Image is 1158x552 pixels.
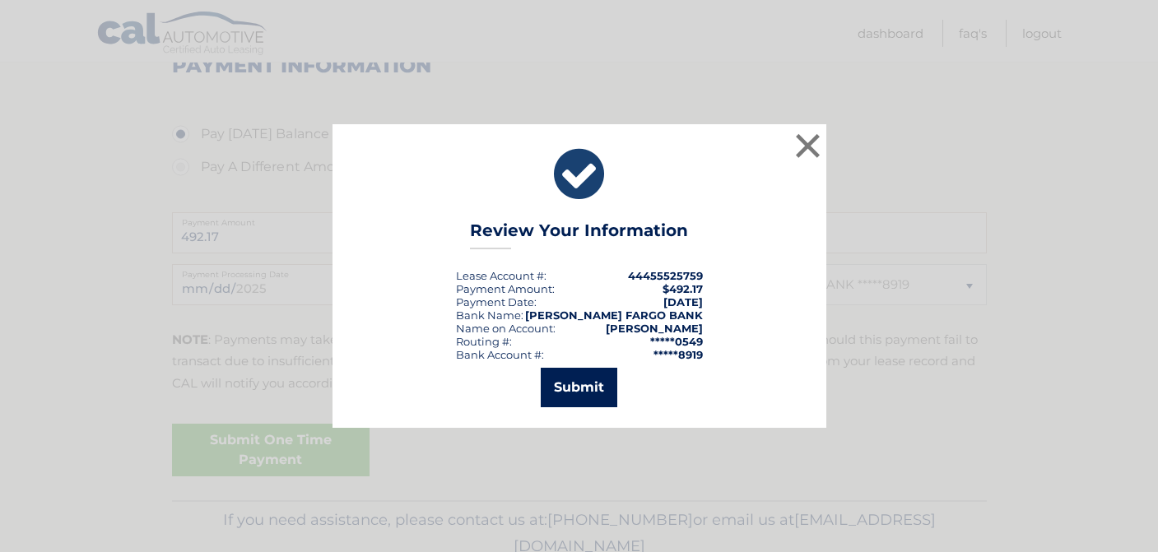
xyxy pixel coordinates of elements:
button: × [792,129,825,162]
div: Bank Account #: [456,348,544,361]
div: Name on Account: [456,322,556,335]
span: $492.17 [663,282,703,295]
div: Routing #: [456,335,512,348]
button: Submit [541,368,617,407]
div: Lease Account #: [456,269,546,282]
strong: [PERSON_NAME] [606,322,703,335]
div: : [456,295,537,308]
span: [DATE] [663,295,703,308]
strong: [PERSON_NAME] FARGO BANK [525,308,703,322]
strong: 44455525759 [628,269,703,282]
span: Payment Date [456,295,534,308]
div: Bank Name: [456,308,523,322]
h3: Review Your Information [470,220,688,249]
div: Payment Amount: [456,282,555,295]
